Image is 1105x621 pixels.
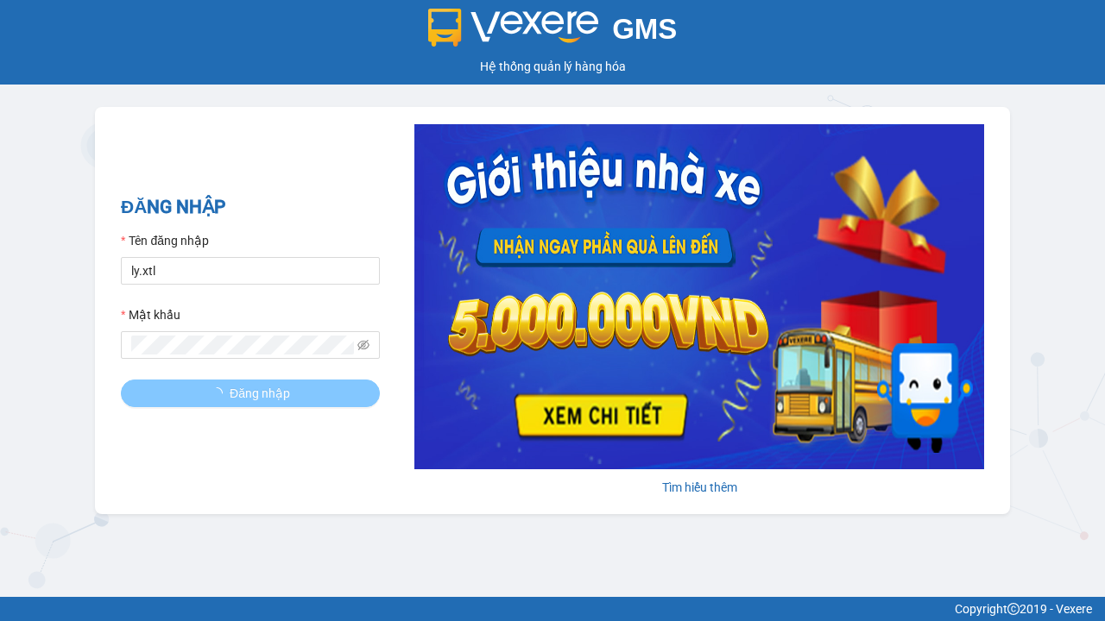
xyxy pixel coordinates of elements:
div: Copyright 2019 - Vexere [13,599,1092,618]
input: Tên đăng nhập [121,257,380,285]
img: banner-0 [414,124,984,469]
span: GMS [612,13,677,45]
div: Tìm hiểu thêm [414,478,984,497]
h2: ĐĂNG NHẬP [121,193,380,222]
label: Tên đăng nhập [121,231,209,250]
span: eye-invisible [357,339,369,351]
label: Mật khẩu [121,305,180,324]
button: Đăng nhập [121,379,380,407]
div: Hệ thống quản lý hàng hóa [4,57,1101,76]
img: logo 2 [428,9,599,47]
a: GMS [428,26,678,40]
input: Mật khẩu [131,336,354,354]
span: loading [211,387,230,399]
span: Đăng nhập [230,384,290,403]
span: copyright [1007,603,1020,615]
